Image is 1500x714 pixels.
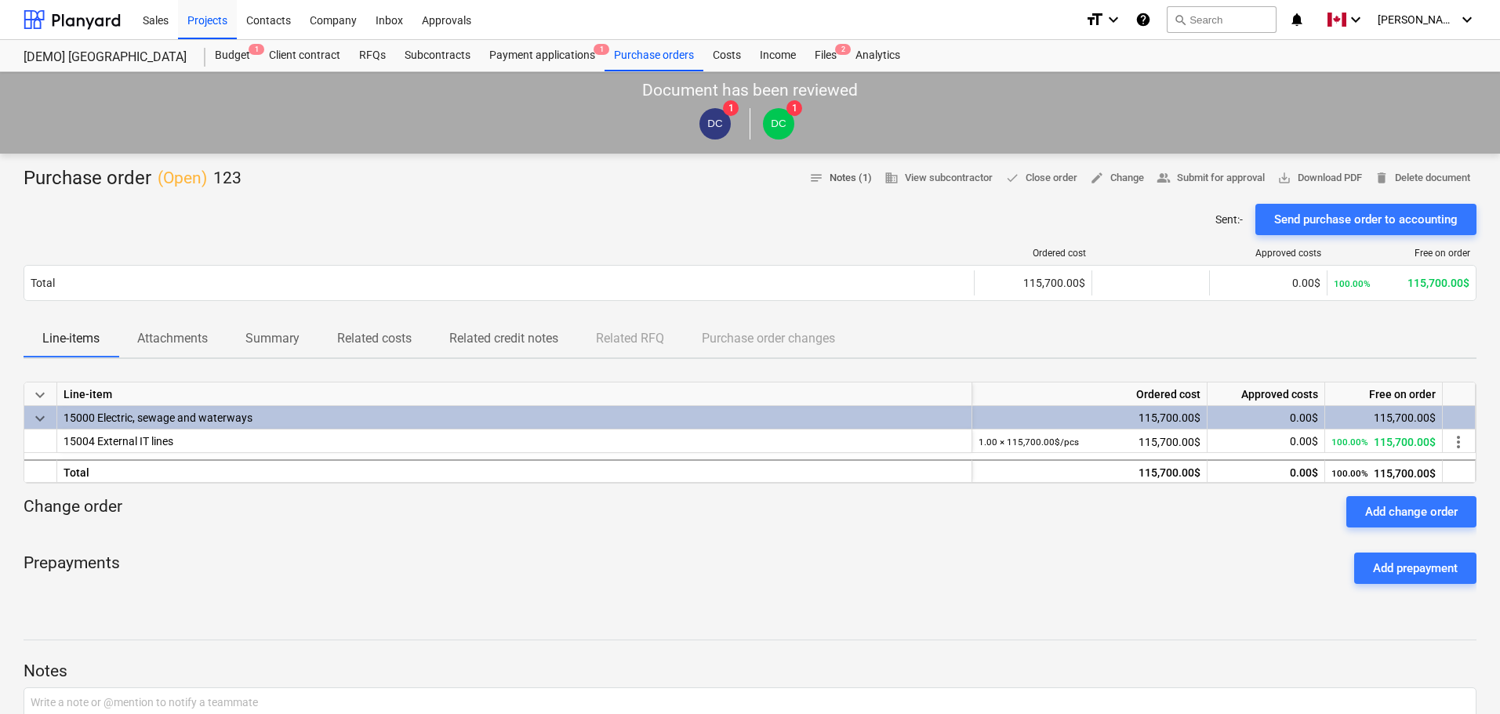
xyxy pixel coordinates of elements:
div: Add change order [1365,502,1458,522]
span: DC [771,118,786,129]
span: search [1174,13,1186,26]
div: Free on order [1334,248,1470,259]
a: Payment applications1 [480,40,605,71]
p: Line-items [42,329,100,348]
div: Ordered cost [981,248,1086,259]
p: Notes [24,661,1476,683]
div: Add prepayment [1373,558,1458,578]
span: 15004 External IT lines [64,435,173,448]
div: 0.00$ [1214,461,1318,484]
div: 115,700.00$ [979,429,1200,454]
div: 115,700.00$ [981,277,1085,289]
span: save_alt [1277,171,1291,185]
small: 100.00% [1334,278,1371,289]
p: Change order [24,496,122,527]
button: View subcontractor [878,166,999,190]
p: Related credit notes [449,329,558,348]
div: 0.00$ [1216,277,1320,289]
span: Download PDF [1277,169,1362,187]
a: Purchase orders [605,40,703,71]
span: notes [809,171,823,185]
a: RFQs [350,40,395,71]
p: ( Open ) [158,168,207,190]
button: Download PDF [1271,166,1368,190]
button: Delete document [1368,166,1476,190]
div: Budget [205,40,260,71]
button: Notes (1) [803,166,878,190]
div: 0.00$ [1214,429,1318,453]
i: keyboard_arrow_down [1104,10,1123,29]
div: 115,700.00$ [979,461,1200,484]
div: Payment applications [480,40,605,71]
div: Approved costs [1216,248,1321,259]
p: Attachments [137,329,208,348]
i: Knowledge base [1135,10,1151,29]
a: Costs [703,40,750,71]
p: 123 [213,168,242,190]
div: Danny Crandall [763,108,794,140]
span: people_alt [1157,171,1171,185]
button: Change [1084,166,1150,190]
p: Document has been reviewed [642,80,858,102]
button: Search [1167,6,1277,33]
span: keyboard_arrow_down [31,409,49,428]
div: Files [805,40,846,71]
span: 1 [594,44,609,55]
p: Prepayments [24,553,120,584]
div: [DEMO] [GEOGRAPHIC_DATA] [24,49,187,66]
span: business [884,171,899,185]
i: keyboard_arrow_down [1346,10,1365,29]
small: 100.00% [1331,468,1368,479]
span: [PERSON_NAME] [1378,13,1456,26]
button: Add prepayment [1354,553,1476,584]
span: DC [707,118,722,129]
span: Submit for approval [1157,169,1265,187]
span: Change [1090,169,1144,187]
div: Line-item [57,382,972,406]
div: Purchase order [24,166,242,191]
span: View subcontractor [884,169,993,187]
span: delete [1375,171,1389,185]
div: Analytics [846,40,910,71]
div: Total [57,459,972,483]
a: Client contract [260,40,350,71]
div: 0.00$ [1214,406,1318,429]
p: Summary [245,329,300,348]
div: 115,700.00$ [979,406,1200,429]
span: 1 [723,100,739,116]
a: Files2 [805,40,846,71]
span: 2 [835,44,851,55]
a: Subcontracts [395,40,480,71]
span: done [1005,171,1019,185]
span: Close order [1005,169,1077,187]
p: Related costs [337,329,412,348]
span: more_vert [1449,433,1468,451]
div: Total [31,277,55,289]
i: format_size [1085,10,1104,29]
span: Delete document [1375,169,1470,187]
a: Income [750,40,805,71]
iframe: Chat Widget [1422,639,1500,714]
span: keyboard_arrow_down [31,386,49,404]
button: Close order [999,166,1084,190]
small: 100.00% [1331,437,1368,448]
button: Submit for approval [1150,166,1271,190]
i: keyboard_arrow_down [1458,10,1476,29]
div: Send purchase order to accounting [1274,209,1458,230]
div: 115,700.00$ [1331,461,1436,485]
button: Send purchase order to accounting [1255,204,1476,235]
div: Approved costs [1208,382,1325,406]
span: 1 [249,44,264,55]
span: 1 [786,100,802,116]
div: 115,700.00$ [1331,429,1436,454]
div: 115,700.00$ [1334,277,1469,289]
div: 115,700.00$ [1331,406,1436,429]
div: 15000 Electric, sewage and waterways [64,406,965,429]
